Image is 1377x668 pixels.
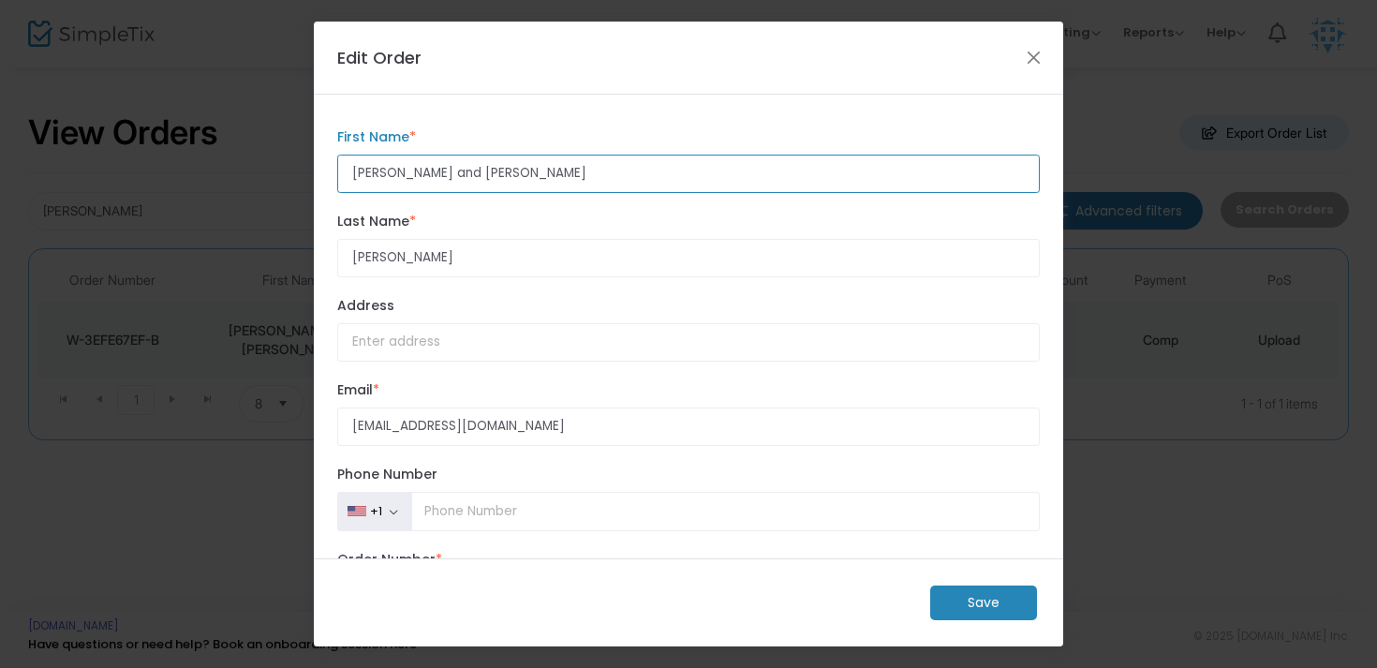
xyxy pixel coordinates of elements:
label: Email [337,380,1040,400]
div: +1 [370,504,382,519]
input: Enter last name [337,239,1040,277]
input: Phone Number [411,492,1040,531]
h4: Edit Order [337,45,422,70]
m-button: Save [930,586,1037,620]
label: Address [337,296,1040,316]
label: Order Number [337,550,1040,570]
label: Last Name [337,212,1040,231]
button: Close [1022,45,1046,69]
input: Enter address [337,323,1040,362]
input: Enter email [337,408,1040,446]
input: Enter first name [337,155,1040,193]
button: +1 [337,492,412,531]
label: First Name [337,127,1040,147]
label: Phone Number [337,465,1040,484]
